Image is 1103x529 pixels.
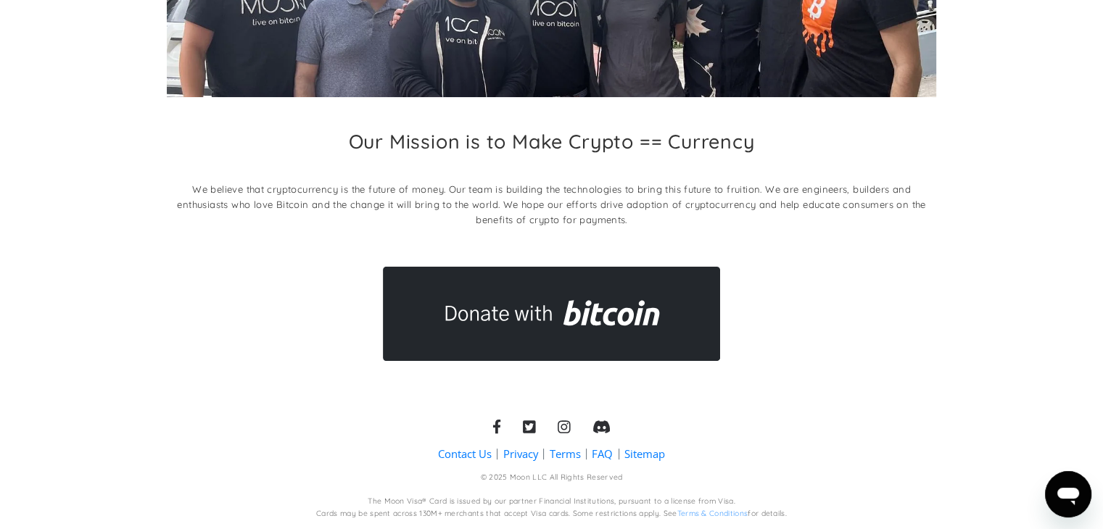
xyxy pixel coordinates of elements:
p: We believe that cryptocurrency is the future of money. Our team is building the technologies to b... [167,182,936,228]
a: Privacy [503,446,538,462]
a: Contact Us [438,446,492,462]
a: Terms [550,446,581,462]
div: Cards may be spent across 130M+ merchants that accept Visa cards. Some restrictions apply. See fo... [316,509,787,520]
a: Sitemap [624,446,665,462]
h2: Our Mission is to Make Crypto == Currency [349,130,755,153]
div: The Moon Visa® Card is issued by our partner Financial Institutions, pursuant to a license from V... [368,496,735,507]
div: © 2025 Moon LLC All Rights Reserved [481,472,623,483]
iframe: Button to launch messaging window [1045,471,1091,517]
a: Terms & Conditions [677,509,748,518]
a: FAQ [592,446,613,462]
